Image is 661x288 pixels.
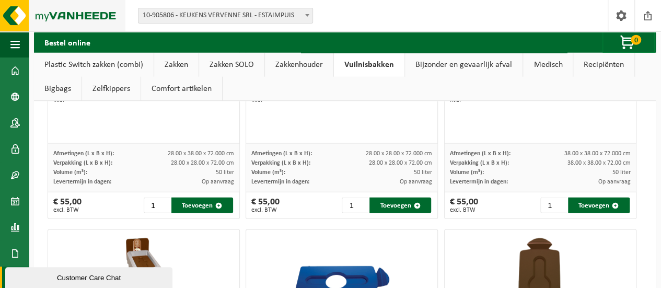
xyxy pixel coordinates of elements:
span: Levertermijn in dagen: [53,179,111,185]
span: Verpakking (L x B x H): [450,160,509,166]
span: Volume (m³): [450,169,484,176]
span: 28.00 x 28.00 x 72.000 cm [366,151,432,157]
span: Verpakking (L x B x H): [251,160,310,166]
a: Recipiënten [573,53,634,77]
a: Plastic Switch zakken (combi) [34,53,154,77]
input: 1 [144,198,170,213]
span: 38.00 x 38.00 x 72.000 cm [564,151,631,157]
button: Toevoegen [568,198,630,213]
iframe: chat widget [5,265,175,288]
input: 1 [342,198,368,213]
span: 28.00 x 38.00 x 72.000 cm [168,151,234,157]
span: Afmetingen (L x B x H): [251,151,312,157]
span: Op aanvraag [400,179,432,185]
span: 0 [631,35,641,45]
span: Afmetingen (L x B x H): [450,151,511,157]
span: excl. BTW [251,207,280,213]
span: excl. BTW [53,207,82,213]
span: 28.00 x 28.00 x 72.00 cm [369,160,432,166]
div: € 55,00 [53,198,82,213]
a: Bigbags [34,77,82,101]
span: Levertermijn in dagen: [251,179,309,185]
span: excl. BTW [450,207,478,213]
span: Levertermijn in dagen: [450,179,508,185]
span: Volume (m³): [53,169,87,176]
a: Medisch [523,53,573,77]
span: 50 liter [216,169,234,176]
a: Comfort artikelen [141,77,222,101]
span: Verpakking (L x B x H): [53,160,112,166]
button: 0 [602,32,655,53]
a: Zakken [154,53,199,77]
a: Zelfkippers [82,77,141,101]
span: 50 liter [414,169,432,176]
a: Vuilnisbakken [334,53,404,77]
span: Op aanvraag [598,179,631,185]
span: Volume (m³): [251,169,285,176]
span: 10-905806 - KEUKENS VERVENNE SRL - ESTAIMPUIS [138,8,313,24]
a: Zakken SOLO [199,53,264,77]
a: Zakkenhouder [265,53,333,77]
a: Bijzonder en gevaarlijk afval [405,53,523,77]
span: Op aanvraag [202,179,234,185]
span: 10-905806 - KEUKENS VERVENNE SRL - ESTAIMPUIS [138,8,312,23]
span: Afmetingen (L x B x H): [53,151,114,157]
button: Toevoegen [171,198,233,213]
button: Toevoegen [369,198,431,213]
span: 50 liter [612,169,631,176]
span: 38.00 x 38.00 x 72.00 cm [567,160,631,166]
input: 1 [540,198,567,213]
span: 28.00 x 28.00 x 72.00 cm [171,160,234,166]
div: € 55,00 [450,198,478,213]
h2: Bestel online [34,32,101,52]
div: € 55,00 [251,198,280,213]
